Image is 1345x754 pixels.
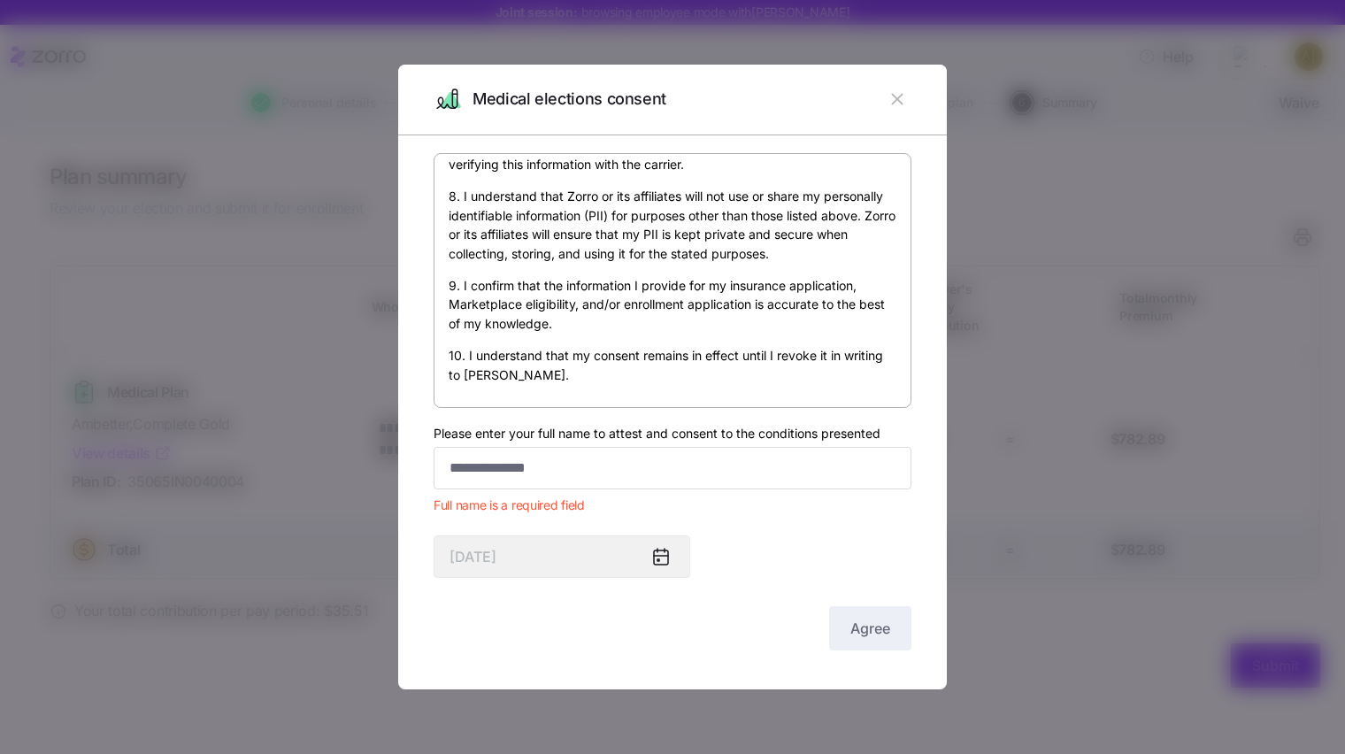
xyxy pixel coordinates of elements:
[449,276,896,334] p: 9. I confirm that the information I provide for my insurance application, Marketplace eligibility...
[434,496,911,514] span: Full name is a required field
[434,535,690,578] input: MM/DD/YYYY
[449,187,896,264] p: 8. I understand that Zorro or its affiliates will not use or share my personally identifiable inf...
[829,606,911,650] button: Agree
[850,618,890,639] span: Agree
[434,424,880,443] label: Please enter your full name to attest and consent to the conditions presented
[449,346,896,384] p: 10. I understand that my consent remains in effect until I revoke it in writing to [PERSON_NAME].
[473,87,666,112] span: Medical elections consent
